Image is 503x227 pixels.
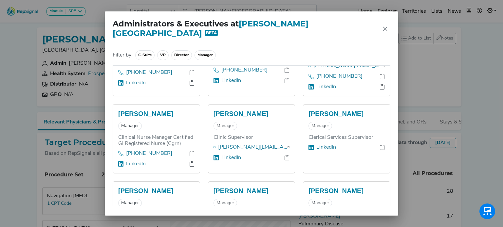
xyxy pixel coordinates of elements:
[221,77,241,85] a: LinkedIn
[214,122,237,130] span: Manager
[308,110,385,118] h5: [PERSON_NAME]
[118,187,195,195] h5: [PERSON_NAME]
[113,19,308,38] span: [PERSON_NAME][GEOGRAPHIC_DATA]
[313,62,383,70] a: [PERSON_NAME][EMAIL_ADDRESS][PERSON_NAME][DOMAIN_NAME]
[214,199,237,207] span: Manager
[380,24,390,34] button: Close
[157,50,169,60] span: VP
[195,50,216,60] span: Manager
[118,135,195,147] h6: Clinical Nurse Manager Certified Gi Registered Nurse (Cgrn)
[214,135,290,141] h6: Clinic Supervisor
[308,135,385,141] h6: Clerical Services Supervisor
[214,187,290,195] h5: [PERSON_NAME]
[113,51,133,59] label: Filter by:
[171,50,192,60] span: Director
[126,150,172,157] a: [PHONE_NUMBER]
[118,122,142,130] span: Manager
[214,110,290,118] h5: [PERSON_NAME]
[308,187,385,195] h5: [PERSON_NAME]
[126,79,146,87] a: LinkedIn
[316,73,363,80] a: [PHONE_NUMBER]
[113,19,380,38] h2: Administrators & Executives at
[316,143,336,151] a: LinkedIn
[205,30,218,36] span: BETA
[308,122,332,130] span: Manager
[308,199,332,207] span: Manager
[218,143,288,151] a: [PERSON_NAME][EMAIL_ADDRESS][PERSON_NAME][DOMAIN_NAME]
[118,110,195,118] h5: [PERSON_NAME]
[126,160,146,168] a: LinkedIn
[316,83,336,91] a: LinkedIn
[118,199,142,207] span: Manager
[135,50,155,60] span: C-Suite
[221,154,241,162] a: LinkedIn
[221,66,268,74] a: [PHONE_NUMBER]
[126,69,172,76] a: [PHONE_NUMBER]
